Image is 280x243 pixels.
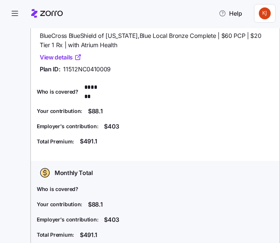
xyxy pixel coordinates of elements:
img: 9385e3284198ad746f514bbf74938af7 [259,7,271,19]
span: 11512NC0410009 [63,65,111,74]
span: Total Premium: [37,231,74,239]
span: $491.1 [80,230,97,240]
span: Who is covered? [37,185,78,193]
span: Who is covered? [37,88,78,95]
span: Monthly Total [55,168,93,178]
span: Employer's contribution: [37,216,98,223]
span: $403 [104,215,119,224]
span: Help [219,9,242,18]
span: $88.1 [88,107,102,116]
a: View details [40,53,82,62]
span: Employer's contribution: [37,123,98,130]
span: BlueCross BlueShield of [US_STATE] , Blue Local Bronze Complete | $60 PCP | $20 Tier 1 Rx | with ... [40,31,271,50]
span: $491.1 [80,137,97,146]
span: $403 [104,122,119,131]
span: Your contribution: [37,107,82,115]
span: Your contribution: [37,201,82,208]
span: Plan ID: [40,65,60,74]
span: Total Premium: [37,138,74,145]
span: $88.1 [88,200,102,209]
button: Help [213,6,248,21]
